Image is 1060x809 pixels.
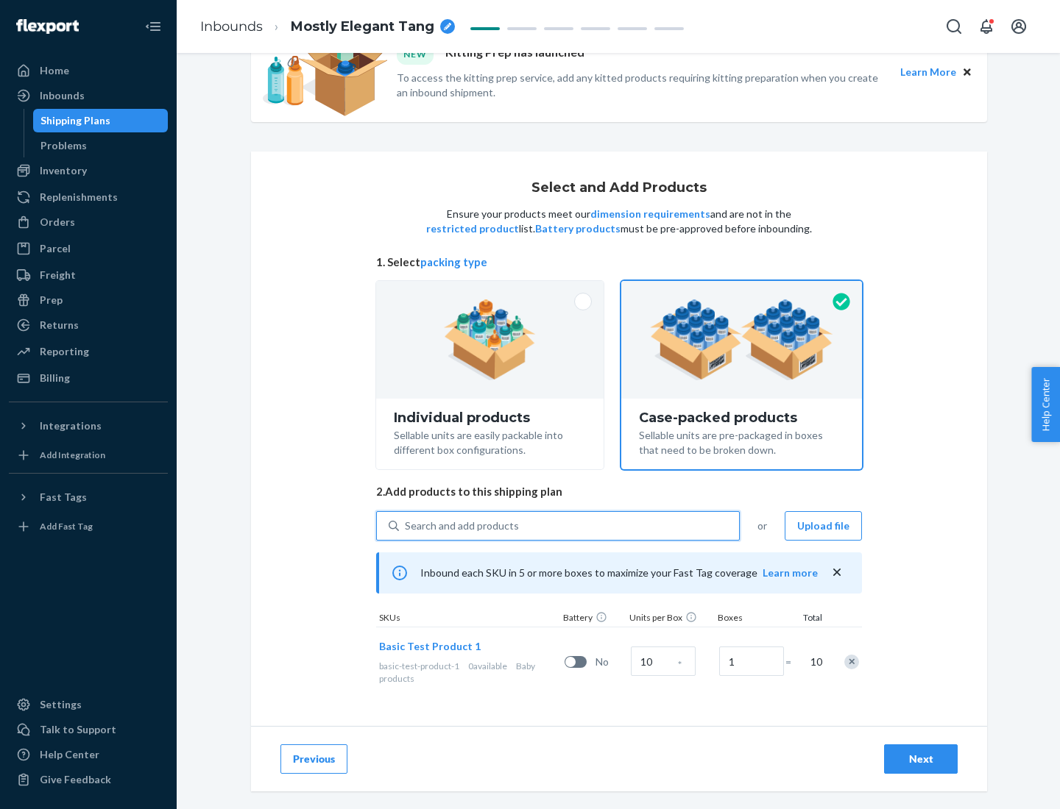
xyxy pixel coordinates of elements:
[16,19,79,34] img: Flexport logo
[376,611,560,627] div: SKUs
[9,340,168,363] a: Reporting
[397,44,434,64] div: NEW
[715,611,788,627] div: Boxes
[40,490,87,505] div: Fast Tags
[650,299,833,380] img: case-pack.59cecea509d18c883b923b81aeac6d0b.png
[40,722,116,737] div: Talk to Support
[959,64,975,80] button: Close
[844,655,859,669] div: Remove Item
[939,12,969,41] button: Open Search Box
[40,293,63,307] div: Prep
[40,344,89,359] div: Reporting
[376,254,862,270] span: 1. Select
[33,134,169,157] a: Problems
[40,215,75,229] div: Orders
[9,515,168,538] a: Add Fast Tag
[531,181,707,196] h1: Select and Add Products
[639,425,844,457] div: Sellable units are pre-packaged in boxes that need to be broken down.
[9,485,168,509] button: Fast Tags
[535,221,621,236] button: Battery products
[9,743,168,766] a: Help Center
[9,366,168,390] a: Billing
[40,138,87,153] div: Problems
[763,566,818,580] button: Learn more
[9,768,168,791] button: Give Feedback
[379,660,559,685] div: Baby products
[40,449,105,461] div: Add Integration
[397,71,887,100] p: To access the kitting prep service, add any kitted products requiring kitting preparation when yo...
[40,63,69,78] div: Home
[40,268,76,282] div: Freight
[445,44,584,64] p: Kitting Prep has launched
[291,18,434,37] span: Mostly Elegant Tang
[9,288,168,312] a: Prep
[40,241,71,256] div: Parcel
[9,693,168,716] a: Settings
[379,660,459,671] span: basic-test-product-1
[900,64,956,80] button: Learn More
[897,752,945,766] div: Next
[138,12,168,41] button: Close Navigation
[626,611,715,627] div: Units per Box
[1031,367,1060,442] button: Help Center
[9,84,168,107] a: Inbounds
[9,59,168,82] a: Home
[376,484,862,499] span: 2. Add products to this shipping plan
[188,5,467,49] ol: breadcrumbs
[40,190,118,204] div: Replenishments
[40,418,102,433] div: Integrations
[9,159,168,182] a: Inventory
[631,646,696,676] input: Case Quantity
[444,299,536,380] img: individual-pack.facf35554cb0f1810c75b2bd6df2d64e.png
[1004,12,1033,41] button: Open account menu
[33,109,169,132] a: Shipping Plans
[426,221,519,236] button: restricted product
[376,552,862,594] div: Inbound each SKU in 5 or more boxes to maximize your Fast Tag coverage
[40,371,70,385] div: Billing
[468,660,507,671] span: 0 available
[40,747,99,762] div: Help Center
[560,611,626,627] div: Battery
[9,313,168,337] a: Returns
[40,520,93,532] div: Add Fast Tag
[9,210,168,234] a: Orders
[9,443,168,467] a: Add Integration
[425,207,813,236] p: Ensure your products meet our and are not in the list. must be pre-approved before inbounding.
[394,410,586,425] div: Individual products
[40,113,110,128] div: Shipping Plans
[785,511,862,541] button: Upload file
[884,744,958,774] button: Next
[394,425,586,457] div: Sellable units are easily packable into different box configurations.
[639,410,844,425] div: Case-packed products
[379,640,481,652] span: Basic Test Product 1
[972,12,1001,41] button: Open notifications
[40,318,79,332] div: Returns
[40,88,85,103] div: Inbounds
[9,185,168,209] a: Replenishments
[596,655,625,669] span: No
[420,254,487,270] button: packing type
[9,414,168,438] button: Integrations
[40,772,111,787] div: Give Feedback
[280,744,347,774] button: Previous
[757,518,767,533] span: or
[379,639,481,654] button: Basic Test Product 1
[40,697,82,712] div: Settings
[200,18,263,35] a: Inbounds
[40,163,87,178] div: Inventory
[9,263,168,287] a: Freight
[830,565,844,580] button: close
[9,237,168,260] a: Parcel
[719,646,784,676] input: Number of boxes
[9,718,168,741] a: Talk to Support
[405,518,519,533] div: Search and add products
[788,611,825,627] div: Total
[590,207,710,221] button: dimension requirements
[808,655,822,669] span: 10
[785,655,800,669] span: =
